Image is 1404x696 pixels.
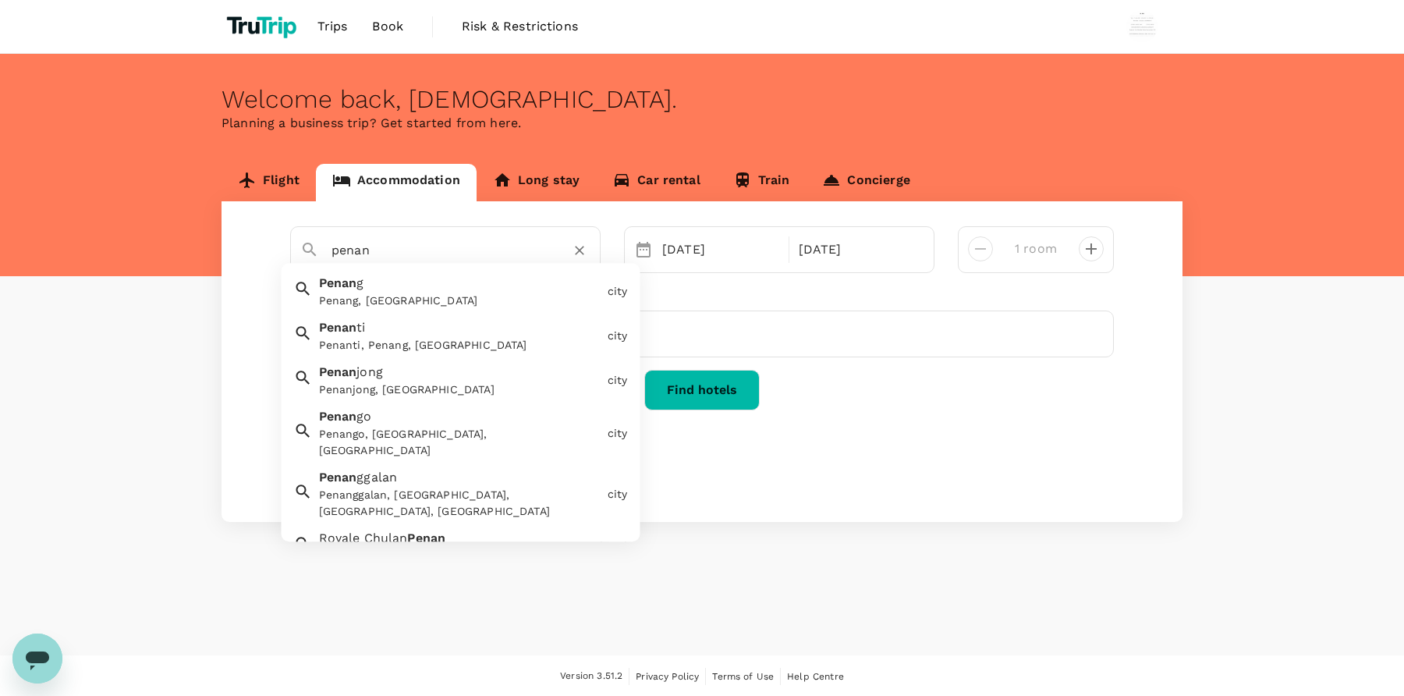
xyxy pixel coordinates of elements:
a: Car rental [596,164,717,201]
span: Terms of Use [712,671,774,682]
span: Privacy Policy [636,671,699,682]
div: Penango, [GEOGRAPHIC_DATA], [GEOGRAPHIC_DATA] [319,427,601,460]
button: Close [589,249,592,252]
span: jong [356,365,383,380]
span: Risk & Restrictions [462,17,578,36]
p: Planning a business trip? Get started from here. [222,114,1182,133]
div: city [608,373,628,389]
a: Terms of Use [712,668,774,685]
span: Penan [319,471,357,485]
span: Help Centre [787,671,844,682]
button: Find hotels [644,370,760,410]
div: hotel [600,539,628,556]
span: ti [356,321,365,336]
span: go [356,410,371,424]
div: city [608,425,628,442]
img: Wisnu Wiranata [1126,11,1158,42]
span: ggalan [356,471,397,485]
a: Help Centre [787,668,844,685]
span: Royale Chulan [319,531,408,546]
input: Add rooms [1005,236,1066,261]
div: Penang, [GEOGRAPHIC_DATA] [319,293,601,310]
span: Version 3.51.2 [560,669,622,684]
div: Penanggalan, [GEOGRAPHIC_DATA], [GEOGRAPHIC_DATA], [GEOGRAPHIC_DATA] [319,488,601,520]
div: [DATE] [792,234,922,265]
span: Penan [407,531,445,546]
a: Train [717,164,807,201]
span: Penan [319,410,357,424]
span: g [356,276,363,291]
span: Penan [319,365,357,380]
div: Penanti, Penang, [GEOGRAPHIC_DATA] [319,338,601,354]
button: Clear [569,240,590,261]
div: city [608,328,628,345]
div: [DATE] [656,234,785,265]
div: city [608,486,628,502]
a: Flight [222,164,316,201]
a: Accommodation [316,164,477,201]
iframe: Button to launch messaging window [12,634,62,684]
span: Trips [317,17,348,36]
div: Welcome back , [DEMOGRAPHIC_DATA] . [222,85,1182,114]
a: Concierge [806,164,926,201]
div: Penanjong, [GEOGRAPHIC_DATA] [319,382,601,399]
div: city [608,284,628,300]
button: decrease [1079,236,1104,261]
span: Penan [319,321,357,336]
a: Privacy Policy [636,668,699,685]
div: Travellers [290,286,1114,304]
span: Penan [319,276,357,291]
p: Your recent search [290,429,1114,445]
span: Book [372,17,403,36]
img: TruTrip logo [222,9,305,44]
a: Long stay [477,164,596,201]
input: Search cities, hotels, work locations [331,238,547,262]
